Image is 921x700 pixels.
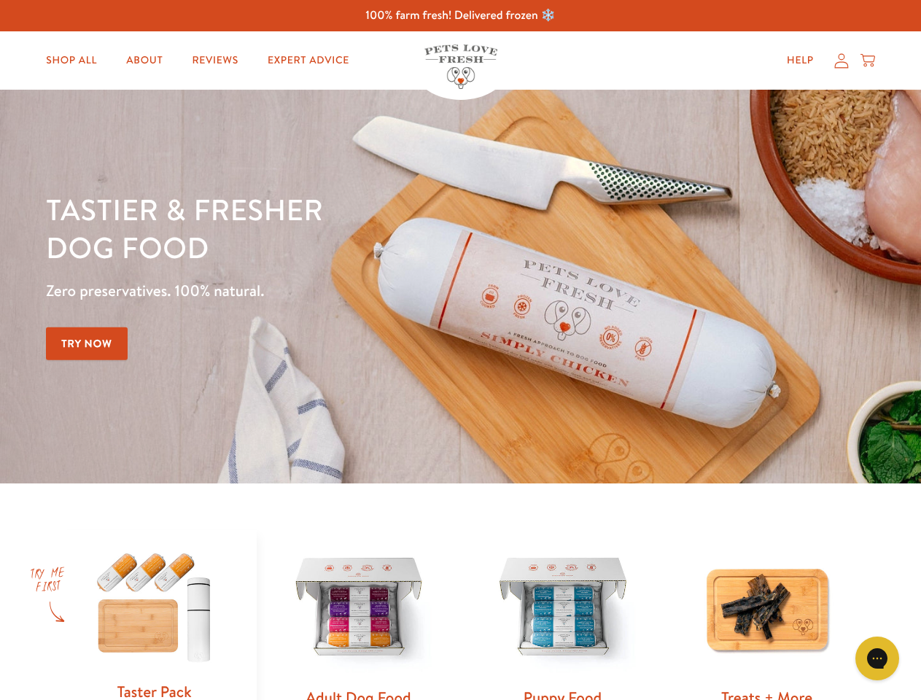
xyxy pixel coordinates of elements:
[848,631,906,685] iframe: Gorgias live chat messenger
[46,327,128,360] a: Try Now
[424,44,497,89] img: Pets Love Fresh
[34,46,109,75] a: Shop All
[46,278,599,304] p: Zero preservatives. 100% natural.
[180,46,249,75] a: Reviews
[775,46,825,75] a: Help
[114,46,174,75] a: About
[256,46,361,75] a: Expert Advice
[46,190,599,266] h1: Tastier & fresher dog food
